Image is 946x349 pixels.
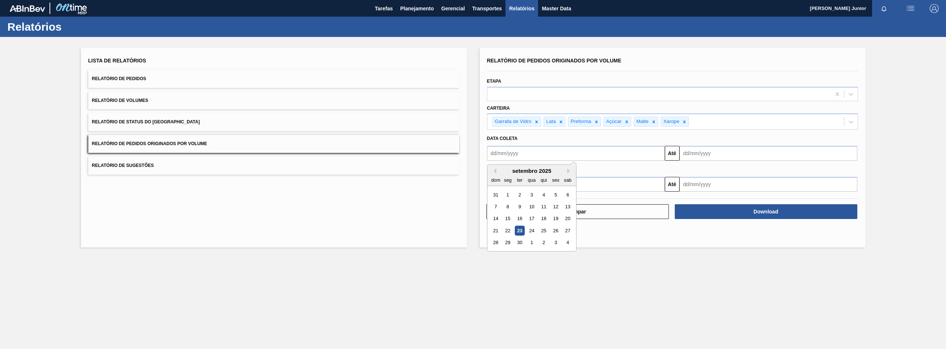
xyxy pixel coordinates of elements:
button: Até [665,177,680,192]
div: Choose sexta-feira, 19 de setembro de 2025 [551,214,561,224]
span: Relatório de Pedidos Originados por Volume [92,141,207,146]
div: qui [538,175,548,185]
div: Choose quarta-feira, 3 de setembro de 2025 [527,190,537,200]
div: sab [562,175,572,185]
div: Choose domingo, 7 de setembro de 2025 [491,202,501,212]
span: Master Data [542,4,571,13]
span: Lista de Relatórios [88,58,146,64]
div: Xarope [661,117,681,126]
span: Transportes [472,4,502,13]
label: Etapa [487,79,501,84]
div: Lata [544,117,557,126]
div: Choose terça-feira, 2 de setembro de 2025 [514,190,524,200]
input: dd/mm/yyyy [680,146,857,161]
img: Logout [930,4,939,13]
div: Choose quinta-feira, 25 de setembro de 2025 [538,226,548,236]
div: Choose sexta-feira, 5 de setembro de 2025 [551,190,561,200]
div: qua [527,175,537,185]
div: Choose terça-feira, 16 de setembro de 2025 [514,214,524,224]
div: Choose quarta-feira, 24 de setembro de 2025 [527,226,537,236]
div: Choose segunda-feira, 1 de setembro de 2025 [503,190,513,200]
button: Next Month [567,168,572,174]
div: Preforma [568,117,592,126]
div: Choose sábado, 6 de setembro de 2025 [562,190,572,200]
div: Malte [634,117,650,126]
div: Choose quinta-feira, 18 de setembro de 2025 [538,214,548,224]
div: Choose terça-feira, 23 de setembro de 2025 [514,226,524,236]
div: ter [514,175,524,185]
div: Choose quinta-feira, 11 de setembro de 2025 [538,202,548,212]
label: Carteira [487,106,510,111]
div: Choose terça-feira, 30 de setembro de 2025 [514,238,524,248]
div: Açúcar [604,117,623,126]
span: Relatório de Status do [GEOGRAPHIC_DATA] [92,119,200,124]
div: Choose quinta-feira, 2 de outubro de 2025 [538,238,548,248]
div: sex [551,175,561,185]
div: Choose quinta-feira, 4 de setembro de 2025 [538,190,548,200]
button: Até [665,146,680,161]
div: Choose sexta-feira, 3 de outubro de 2025 [551,238,561,248]
button: Relatório de Pedidos Originados por Volume [88,135,459,153]
button: Relatório de Sugestões [88,157,459,175]
div: Choose quarta-feira, 17 de setembro de 2025 [527,214,537,224]
span: Relatórios [509,4,534,13]
span: Tarefas [375,4,393,13]
div: Choose segunda-feira, 22 de setembro de 2025 [503,226,513,236]
span: Relatório de Pedidos Originados por Volume [487,58,622,64]
div: Choose sábado, 13 de setembro de 2025 [562,202,572,212]
div: setembro 2025 [487,168,576,174]
button: Notificações [872,3,896,14]
div: Choose sábado, 27 de setembro de 2025 [562,226,572,236]
div: Choose domingo, 28 de setembro de 2025 [491,238,501,248]
div: Choose sábado, 20 de setembro de 2025 [562,214,572,224]
div: Choose domingo, 14 de setembro de 2025 [491,214,501,224]
span: Relatório de Volumes [92,98,148,103]
span: Relatório de Sugestões [92,163,154,168]
div: Choose segunda-feira, 29 de setembro de 2025 [503,238,513,248]
button: Limpar [486,204,669,219]
button: Relatório de Volumes [88,92,459,110]
div: month 2025-09 [490,189,574,249]
span: Relatório de Pedidos [92,76,146,81]
div: Choose domingo, 31 de agosto de 2025 [491,190,501,200]
div: Choose sexta-feira, 12 de setembro de 2025 [551,202,561,212]
div: Choose segunda-feira, 8 de setembro de 2025 [503,202,513,212]
div: Choose domingo, 21 de setembro de 2025 [491,226,501,236]
button: Relatório de Status do [GEOGRAPHIC_DATA] [88,113,459,131]
input: dd/mm/yyyy [487,146,665,161]
img: userActions [906,4,915,13]
div: Choose terça-feira, 9 de setembro de 2025 [514,202,524,212]
button: Download [675,204,857,219]
div: Garrafa de Vidro [493,117,533,126]
div: Choose quarta-feira, 10 de setembro de 2025 [527,202,537,212]
div: Choose segunda-feira, 15 de setembro de 2025 [503,214,513,224]
div: dom [491,175,501,185]
div: Choose quarta-feira, 1 de outubro de 2025 [527,238,537,248]
span: Planejamento [400,4,434,13]
input: dd/mm/yyyy [680,177,857,192]
span: Gerencial [441,4,465,13]
img: TNhmsLtSVTkK8tSr43FrP2fwEKptu5GPRR3wAAAABJRU5ErkJggg== [10,5,45,12]
span: Data coleta [487,136,518,141]
div: Choose sábado, 4 de outubro de 2025 [562,238,572,248]
button: Relatório de Pedidos [88,70,459,88]
div: Choose sexta-feira, 26 de setembro de 2025 [551,226,561,236]
button: Previous Month [491,168,496,174]
div: seg [503,175,513,185]
h1: Relatórios [7,23,139,31]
